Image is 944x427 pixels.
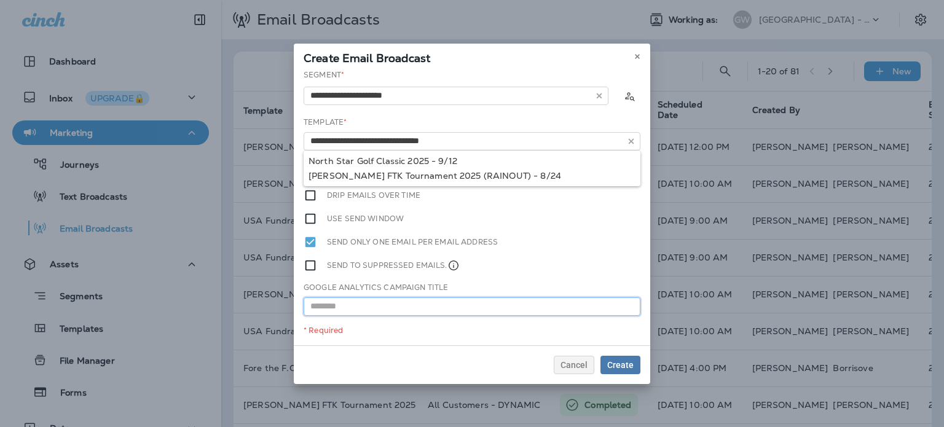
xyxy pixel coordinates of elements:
[618,85,640,107] button: Calculate the estimated number of emails to be sent based on selected segment. (This could take a...
[327,235,498,249] label: Send only one email per email address
[327,189,420,202] label: Drip emails over time
[554,356,594,374] button: Cancel
[327,259,460,272] label: Send to suppressed emails.
[600,356,640,374] button: Create
[309,171,635,181] div: [PERSON_NAME] FTK Tournament 2025 (RAINOUT) - 8/24
[607,361,634,369] span: Create
[304,70,344,80] label: Segment
[304,326,640,335] div: * Required
[304,283,448,292] label: Google Analytics Campaign Title
[309,156,635,166] div: North Star Golf Classic 2025 - 9/12
[560,361,588,369] span: Cancel
[294,44,650,69] div: Create Email Broadcast
[327,212,404,225] label: Use send window
[304,117,347,127] label: Template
